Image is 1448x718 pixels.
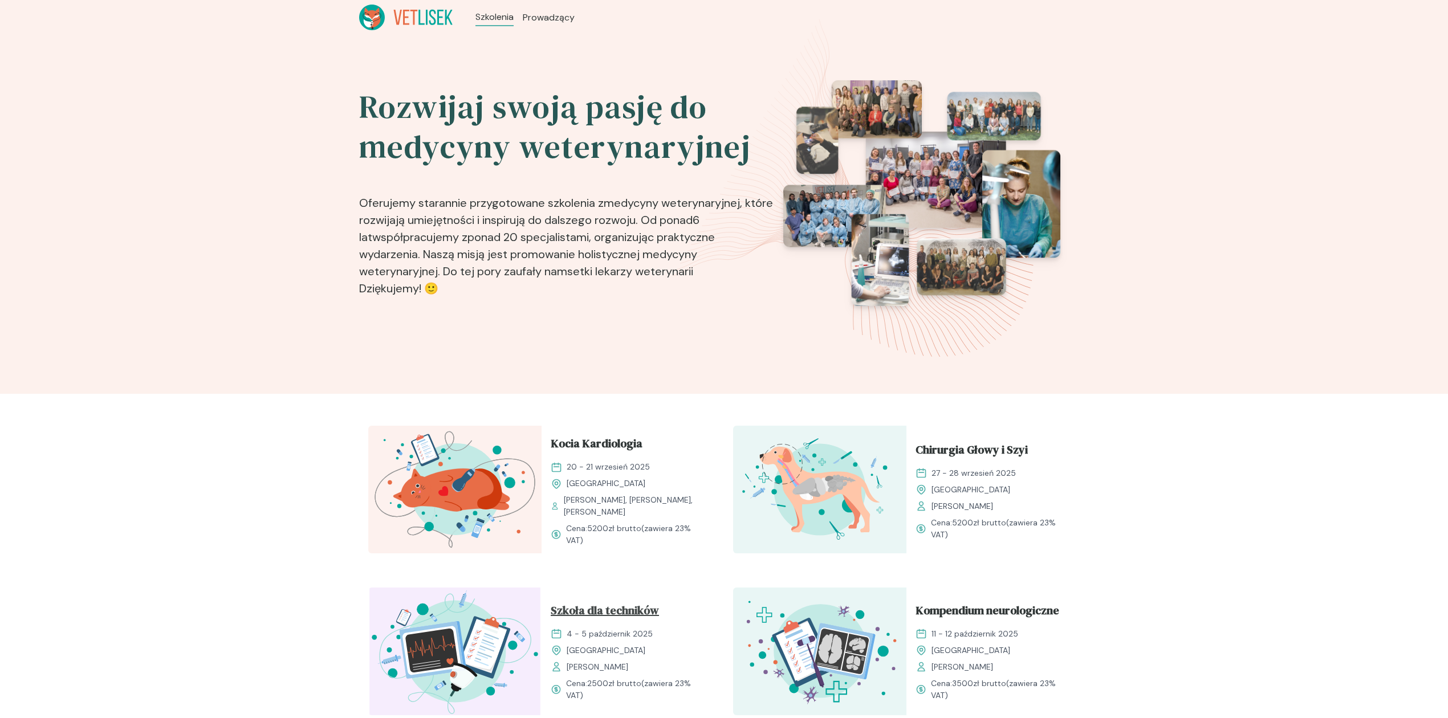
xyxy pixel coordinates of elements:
[567,264,693,279] b: setki lekarzy weterynarii
[952,678,1006,688] span: 3500 zł brutto
[567,478,645,489] span: [GEOGRAPHIC_DATA]
[604,195,740,210] b: medycyny weterynaryjnej
[551,602,659,623] span: Szkoła dla techników
[566,523,706,546] span: Cena: (zawiera 23% VAT)
[932,500,993,512] span: [PERSON_NAME]
[567,661,628,673] span: [PERSON_NAME]
[932,484,1010,496] span: [GEOGRAPHIC_DATA]
[916,602,1071,623] a: Kompendium neurologiczne
[931,678,1071,701] span: Cena: (zawiera 23% VAT)
[359,176,775,301] p: Oferujemy starannie przygotowane szkolenia z , które rozwijają umiejętności i inspirują do dalsze...
[567,644,645,656] span: [GEOGRAPHIC_DATA]
[475,10,514,24] a: Szkolenia
[566,678,706,701] span: Cena: (zawiera 23% VAT)
[587,523,641,533] span: 5200 zł brutto
[359,87,775,167] h2: Rozwijaj swoją pasję do medycyny weterynaryjnej
[916,441,1028,463] span: Chirurgia Głowy i Szyi
[551,602,706,623] a: Szkoła dla techników
[916,441,1071,463] a: Chirurgia Głowy i Szyi
[467,230,589,244] b: ponad 20 specjalistami
[783,80,1060,306] img: eventsPhotosRoll2.png
[952,517,1006,528] span: 5200 zł brutto
[932,644,1010,656] span: [GEOGRAPHIC_DATA]
[932,661,993,673] span: [PERSON_NAME]
[587,678,641,688] span: 2500 zł brutto
[932,467,1016,479] span: 27 - 28 wrzesień 2025
[523,11,575,25] a: Prowadzący
[564,494,706,518] span: [PERSON_NAME], [PERSON_NAME], [PERSON_NAME]
[368,588,542,715] img: Z2B_FZbqstJ98k08_Technicy_T.svg
[567,461,650,473] span: 20 - 21 wrzesień 2025
[733,588,906,715] img: Z2B805bqstJ98kzs_Neuro_T.svg
[932,628,1018,640] span: 11 - 12 październik 2025
[931,517,1071,541] span: Cena: (zawiera 23% VAT)
[551,435,706,456] a: Kocia Kardiologia
[368,426,542,553] img: aHfXlEMqNJQqH-jZ_KociaKardio_T.svg
[916,602,1059,623] span: Kompendium neurologiczne
[733,426,906,553] img: ZqFXfB5LeNNTxeHy_ChiruGS_T.svg
[551,435,642,456] span: Kocia Kardiologia
[567,628,653,640] span: 4 - 5 październik 2025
